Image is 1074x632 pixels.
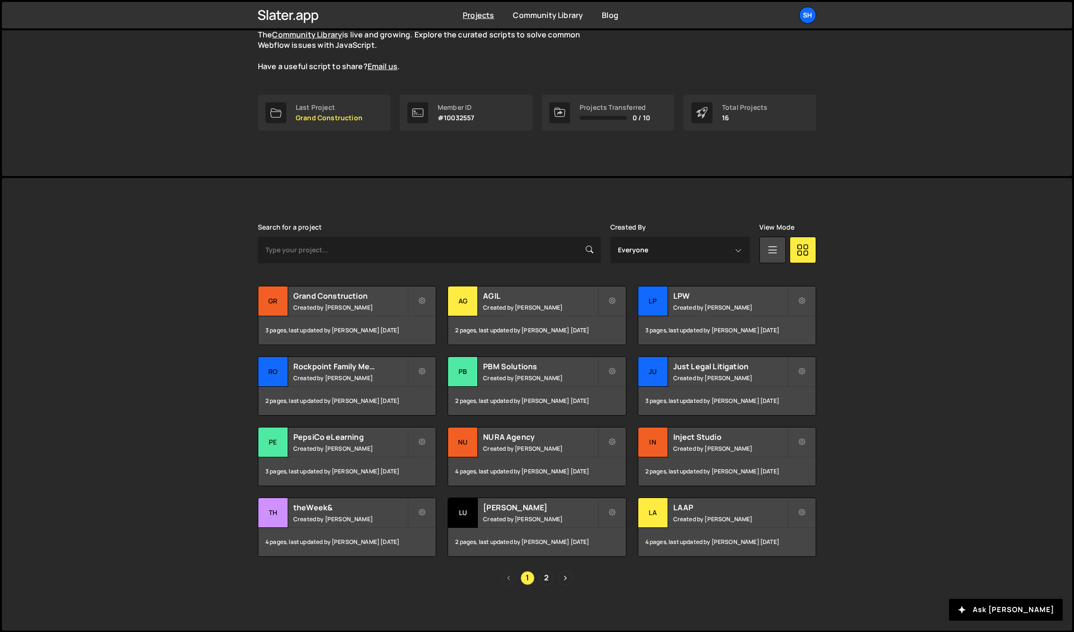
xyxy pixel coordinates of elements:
h2: Inject Studio [673,432,787,442]
a: PB PBM Solutions Created by [PERSON_NAME] 2 pages, last updated by [PERSON_NAME] [DATE] [448,356,626,416]
a: LP LPW Created by [PERSON_NAME] 3 pages, last updated by [PERSON_NAME] [DATE] [638,286,816,345]
h2: Rockpoint Family Medicine [293,361,407,372]
small: Created by [PERSON_NAME] [673,374,787,382]
a: th theWeek& Created by [PERSON_NAME] 4 pages, last updated by [PERSON_NAME] [DATE] [258,498,436,557]
div: Pe [258,427,288,457]
a: NU NURA Agency Created by [PERSON_NAME] 4 pages, last updated by [PERSON_NAME] [DATE] [448,427,626,486]
div: 2 pages, last updated by [PERSON_NAME] [DATE] [258,387,436,415]
div: LP [638,286,668,316]
a: Projects [463,10,494,20]
small: Created by [PERSON_NAME] [673,303,787,312]
a: Page 2 [539,571,554,585]
small: Created by [PERSON_NAME] [673,515,787,523]
small: Created by [PERSON_NAME] [483,445,597,453]
div: PB [448,357,478,387]
div: In [638,427,668,457]
div: Pagination [258,571,816,585]
div: LA [638,498,668,528]
a: Ro Rockpoint Family Medicine Created by [PERSON_NAME] 2 pages, last updated by [PERSON_NAME] [DATE] [258,356,436,416]
div: Projects Transferred [580,104,650,111]
div: 3 pages, last updated by [PERSON_NAME] [DATE] [258,457,436,486]
div: 3 pages, last updated by [PERSON_NAME] [DATE] [638,316,816,345]
div: 4 pages, last updated by [PERSON_NAME] [DATE] [258,528,436,556]
div: 3 pages, last updated by [PERSON_NAME] [DATE] [638,387,816,415]
a: Community Library [513,10,583,20]
a: Pe PepsiCo eLearning Created by [PERSON_NAME] 3 pages, last updated by [PERSON_NAME] [DATE] [258,427,436,486]
a: Lu [PERSON_NAME] Created by [PERSON_NAME] 2 pages, last updated by [PERSON_NAME] [DATE] [448,498,626,557]
div: Total Projects [722,104,767,111]
span: 0 / 10 [633,114,650,122]
a: Sh [799,7,816,24]
div: Ju [638,357,668,387]
a: Blog [602,10,618,20]
a: Gr Grand Construction Created by [PERSON_NAME] 3 pages, last updated by [PERSON_NAME] [DATE] [258,286,436,345]
div: 2 pages, last updated by [PERSON_NAME] [DATE] [638,457,816,486]
div: 4 pages, last updated by [PERSON_NAME] [DATE] [638,528,816,556]
a: Last Project Grand Construction [258,95,390,131]
h2: [PERSON_NAME] [483,502,597,513]
label: Search for a project [258,223,322,231]
div: Member ID [438,104,474,111]
a: LA LAAP Created by [PERSON_NAME] 4 pages, last updated by [PERSON_NAME] [DATE] [638,498,816,557]
h2: PBM Solutions [483,361,597,372]
div: 2 pages, last updated by [PERSON_NAME] [DATE] [448,316,625,345]
a: Next page [558,571,572,585]
small: Created by [PERSON_NAME] [293,445,407,453]
div: Ro [258,357,288,387]
label: Created By [610,223,646,231]
div: Gr [258,286,288,316]
p: Grand Construction [296,114,362,122]
h2: LPW [673,291,787,301]
small: Created by [PERSON_NAME] [293,303,407,312]
a: In Inject Studio Created by [PERSON_NAME] 2 pages, last updated by [PERSON_NAME] [DATE] [638,427,816,486]
h2: Just Legal Litigation [673,361,787,372]
p: 16 [722,114,767,122]
small: Created by [PERSON_NAME] [483,515,597,523]
small: Created by [PERSON_NAME] [673,445,787,453]
div: 2 pages, last updated by [PERSON_NAME] [DATE] [448,528,625,556]
div: 2 pages, last updated by [PERSON_NAME] [DATE] [448,387,625,415]
small: Created by [PERSON_NAME] [293,374,407,382]
h2: NURA Agency [483,432,597,442]
div: NU [448,427,478,457]
a: Email us [368,61,397,71]
a: Ju Just Legal Litigation Created by [PERSON_NAME] 3 pages, last updated by [PERSON_NAME] [DATE] [638,356,816,416]
a: Community Library [272,29,342,40]
small: Created by [PERSON_NAME] [483,303,597,312]
label: View Mode [759,223,794,231]
div: AG [448,286,478,316]
h2: theWeek& [293,502,407,513]
p: The is live and growing. Explore the curated scripts to solve common Webflow issues with JavaScri... [258,29,599,72]
a: AG AGIL Created by [PERSON_NAME] 2 pages, last updated by [PERSON_NAME] [DATE] [448,286,626,345]
div: 3 pages, last updated by [PERSON_NAME] [DATE] [258,316,436,345]
small: Created by [PERSON_NAME] [293,515,407,523]
button: Ask [PERSON_NAME] [949,599,1063,621]
div: th [258,498,288,528]
h2: LAAP [673,502,787,513]
h2: AGIL [483,291,597,301]
div: 4 pages, last updated by [PERSON_NAME] [DATE] [448,457,625,486]
small: Created by [PERSON_NAME] [483,374,597,382]
input: Type your project... [258,237,601,263]
h2: PepsiCo eLearning [293,432,407,442]
div: Last Project [296,104,362,111]
p: #10032557 [438,114,474,122]
h2: Grand Construction [293,291,407,301]
div: Lu [448,498,478,528]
